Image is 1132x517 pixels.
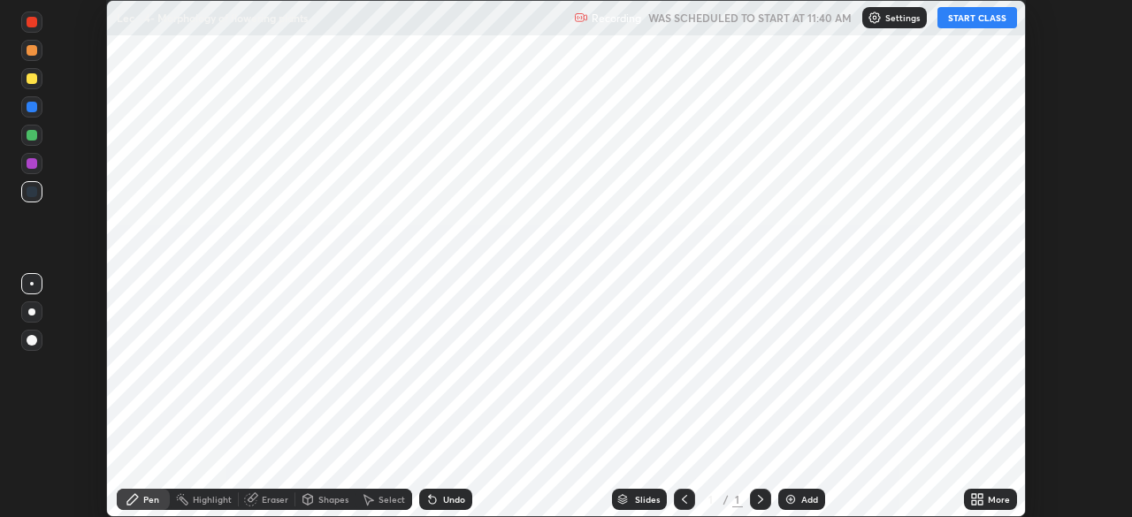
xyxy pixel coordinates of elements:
div: Pen [143,495,159,504]
h5: WAS SCHEDULED TO START AT 11:40 AM [648,10,852,26]
img: recording.375f2c34.svg [574,11,588,25]
div: Eraser [262,495,288,504]
div: Undo [443,495,465,504]
div: Add [801,495,818,504]
img: class-settings-icons [868,11,882,25]
p: Settings [885,13,920,22]
div: / [723,494,729,505]
button: START CLASS [937,7,1017,28]
div: More [988,495,1010,504]
p: Recording [592,11,641,25]
div: 1 [702,494,720,505]
div: Highlight [193,495,232,504]
div: Shapes [318,495,348,504]
div: 1 [732,491,743,507]
div: Slides [635,495,660,504]
img: add-slide-button [784,492,798,506]
p: Lec - 4- Morphology of flowering plants [117,11,308,25]
div: Select [379,495,405,504]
